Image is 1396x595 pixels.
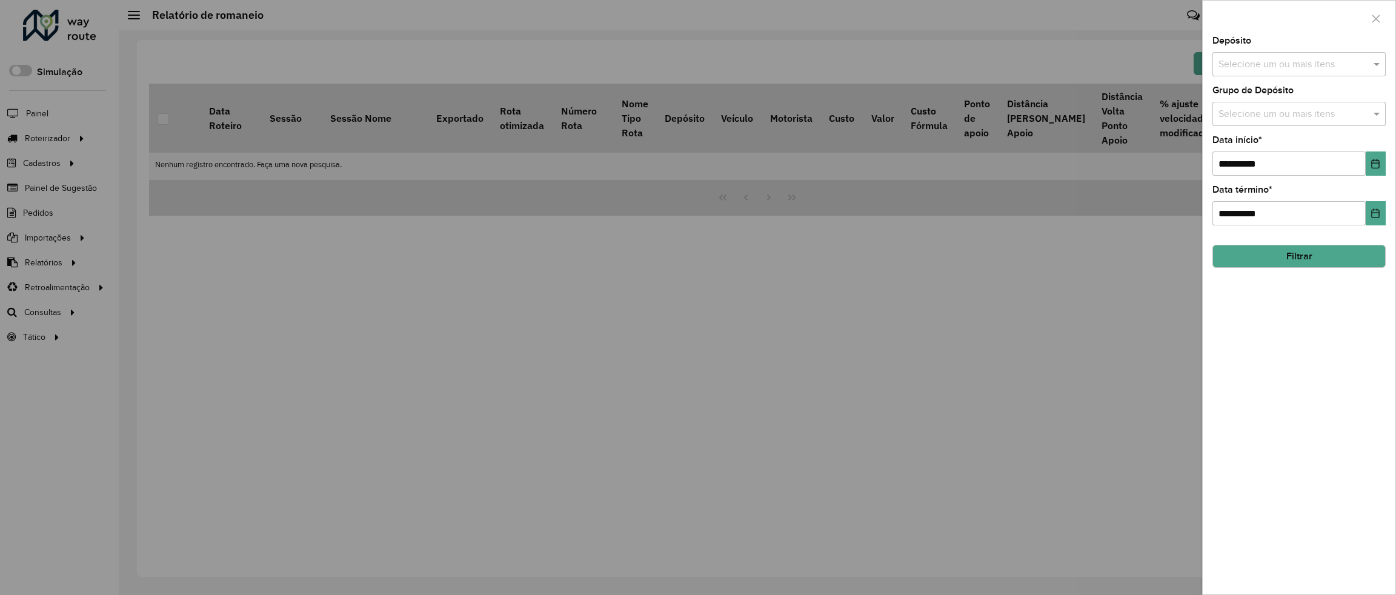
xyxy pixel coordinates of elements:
[1212,182,1272,197] label: Data término
[1212,245,1386,268] button: Filtrar
[1366,151,1386,176] button: Choose Date
[1212,133,1262,147] label: Data início
[1212,83,1294,98] label: Grupo de Depósito
[1366,201,1386,225] button: Choose Date
[1212,33,1251,48] label: Depósito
